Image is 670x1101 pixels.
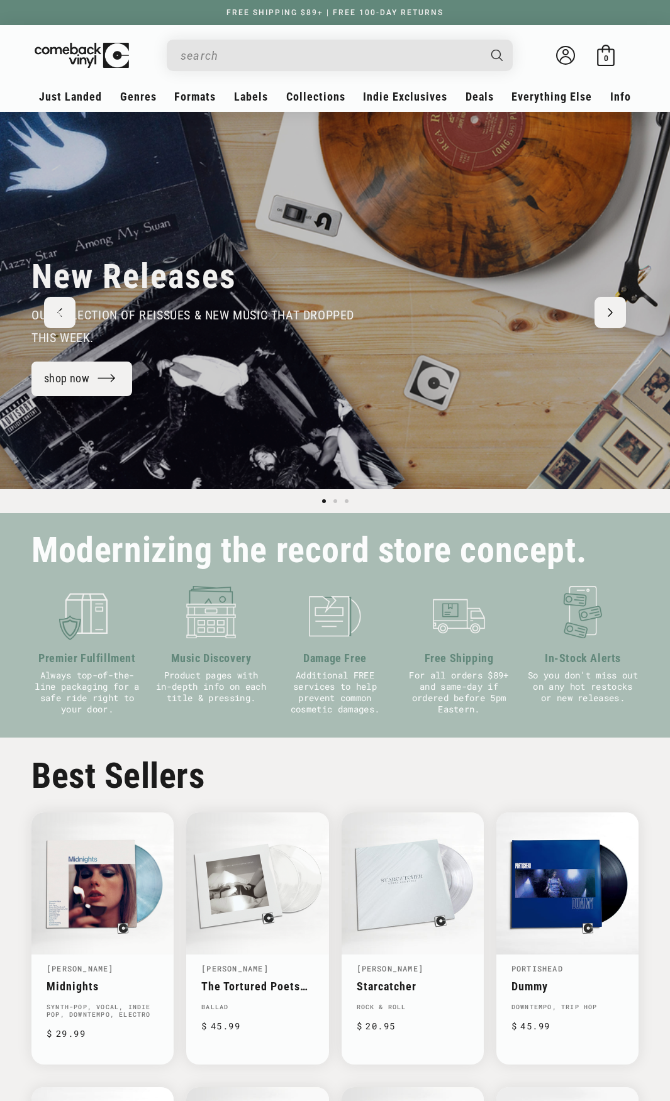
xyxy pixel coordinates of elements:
p: Always top-of-the-line packaging for a safe ride right to your door. [31,670,143,715]
span: Indie Exclusives [363,90,447,103]
h2: Best Sellers [31,755,639,797]
span: Collections [286,90,345,103]
button: Load slide 1 of 3 [318,495,330,507]
a: Portishead [511,963,563,973]
span: Just Landed [39,90,102,103]
a: Midnights [47,980,159,993]
a: shop now [31,362,132,396]
a: Dummy [511,980,623,993]
h2: New Releases [31,256,237,297]
p: Product pages with in-depth info on each title & pressing. [155,670,267,704]
span: Labels [234,90,268,103]
div: Search [167,40,513,71]
p: So you don't miss out on any hot restocks or new releases. [527,670,639,704]
button: Load slide 3 of 3 [341,495,352,507]
span: Info [610,90,631,103]
button: Load slide 2 of 3 [330,495,341,507]
span: 0 [604,53,608,63]
a: The Tortured Poets Department [201,980,313,993]
h3: Damage Free [279,650,391,667]
a: Starcatcher [357,980,469,993]
p: For all orders $89+ and same-day if ordered before 5pm Eastern. [403,670,515,715]
h3: In-Stock Alerts [527,650,639,667]
a: FREE SHIPPING $89+ | FREE 100-DAY RETURNS [214,8,456,17]
span: Everything Else [511,90,592,103]
a: [PERSON_NAME] [201,963,269,973]
button: Search [480,40,514,71]
h2: Modernizing the record store concept. [31,536,586,565]
span: Genres [120,90,157,103]
span: Deals [466,90,494,103]
span: Formats [174,90,216,103]
input: search [181,43,479,69]
a: [PERSON_NAME] [357,963,424,973]
h3: Music Discovery [155,650,267,667]
a: [PERSON_NAME] [47,963,114,973]
p: Additional FREE services to help prevent common cosmetic damages. [279,670,391,715]
h3: Premier Fulfillment [31,650,143,667]
span: our selection of reissues & new music that dropped this week. [31,307,354,345]
h3: Free Shipping [403,650,515,667]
